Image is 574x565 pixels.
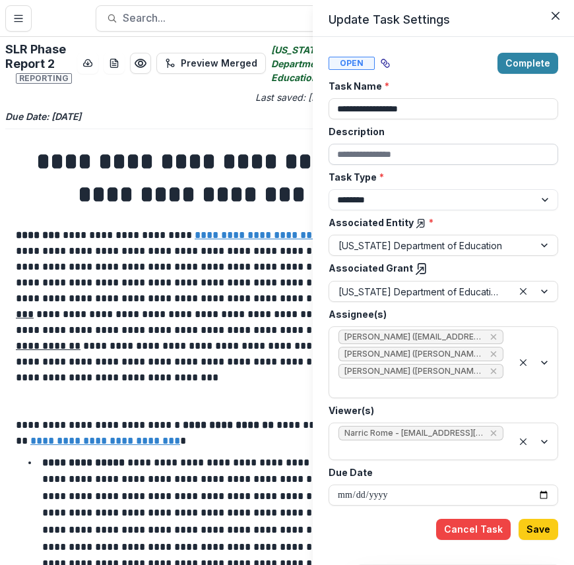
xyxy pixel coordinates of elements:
label: Due Date [329,465,550,479]
div: Remove Tess Yates (tess.yates@tn.gov) [488,330,499,343]
div: Clear selected options [515,283,531,299]
div: Remove Robbin Masters (robbin.masters@tn.gov) [488,347,499,361]
button: Save [519,519,558,540]
label: Assignee(s) [329,307,550,321]
div: Remove Narric Rome - narric.rome@accelerate.us [488,427,499,440]
label: Associated Grant [329,261,550,276]
label: Description [329,125,550,138]
span: [PERSON_NAME] ([PERSON_NAME][EMAIL_ADDRESS][DOMAIN_NAME]) [344,367,484,376]
button: View dependent tasks [375,53,396,74]
button: Close [545,5,566,26]
div: Remove Robbin Masters (robbin.masters60@tnedu.gov) [488,365,499,378]
div: Clear selected options [515,434,531,450]
label: Associated Entity [329,216,550,229]
button: Complete [497,53,558,74]
label: Viewer(s) [329,403,550,417]
span: Narric Rome - [EMAIL_ADDRESS][DOMAIN_NAME] [344,429,484,438]
span: Open [329,57,375,70]
span: [PERSON_NAME] ([EMAIL_ADDRESS][PERSON_NAME][DOMAIN_NAME]) [344,332,484,342]
label: Task Name [329,79,550,93]
button: Cancel Task [436,519,511,540]
label: Task Type [329,170,550,184]
div: Clear selected options [515,355,531,371]
span: [PERSON_NAME] ([PERSON_NAME][EMAIL_ADDRESS][DOMAIN_NAME]) [344,349,484,359]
